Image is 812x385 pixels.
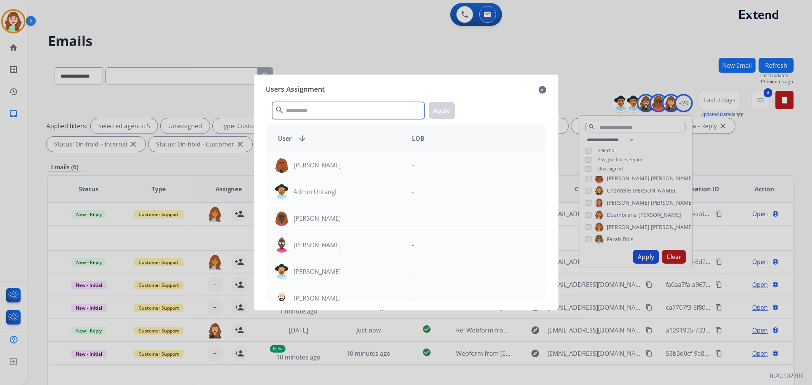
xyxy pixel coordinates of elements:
mat-icon: close [539,85,546,94]
div: User [272,134,406,143]
mat-icon: search [275,105,284,115]
p: [PERSON_NAME] [294,161,341,170]
p: - [412,240,414,250]
p: - [412,214,414,223]
p: - [412,187,414,196]
span: Users Assignment [266,84,325,96]
p: - [412,267,414,276]
button: Apply [429,102,455,119]
p: [PERSON_NAME] [294,267,341,276]
p: - [412,294,414,303]
p: [PERSON_NAME] [294,294,341,303]
mat-icon: arrow_downward [298,134,307,143]
span: LOB [412,134,425,143]
p: [PERSON_NAME] [294,240,341,250]
p: - [412,161,414,170]
p: [PERSON_NAME] [294,214,341,223]
p: Admin Untangl [294,187,337,196]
